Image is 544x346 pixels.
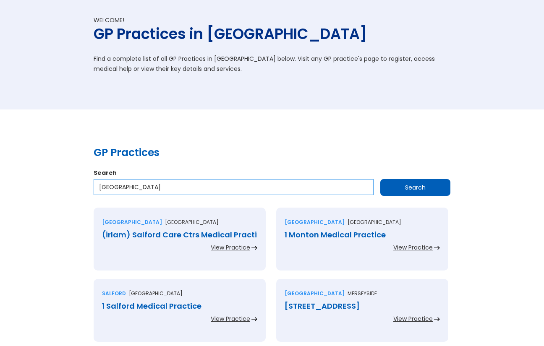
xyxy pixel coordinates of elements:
p: Find a complete list of all GP Practices in [GEOGRAPHIC_DATA] below. Visit any GP practice's page... [94,54,450,74]
div: View Practice [211,243,250,252]
p: [GEOGRAPHIC_DATA] [165,218,219,226]
p: [GEOGRAPHIC_DATA] [129,289,183,298]
a: [GEOGRAPHIC_DATA][GEOGRAPHIC_DATA](irlam) Salford Care Ctrs Medical PractiView Practice [94,208,266,279]
div: [GEOGRAPHIC_DATA] [285,218,345,226]
div: [GEOGRAPHIC_DATA] [102,218,162,226]
div: (irlam) Salford Care Ctrs Medical Practi [102,231,257,239]
div: Salford [102,289,126,298]
input: Enter a practice name… [94,179,374,195]
input: Search [380,179,450,196]
div: [GEOGRAPHIC_DATA] [285,289,345,298]
p: Merseyside [348,289,377,298]
a: [GEOGRAPHIC_DATA][GEOGRAPHIC_DATA]1 Monton Medical PracticeView Practice [276,208,448,279]
div: View Practice [393,315,433,323]
div: View Practice [393,243,433,252]
div: 1 Salford Medical Practice [102,302,257,310]
div: View Practice [211,315,250,323]
div: Welcome! [94,16,450,24]
label: Search [94,169,450,177]
div: [STREET_ADDRESS] [285,302,440,310]
div: 1 Monton Medical Practice [285,231,440,239]
p: [GEOGRAPHIC_DATA] [348,218,401,226]
h1: GP Practices in [GEOGRAPHIC_DATA] [94,24,450,43]
h2: GP Practices [94,145,450,160]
